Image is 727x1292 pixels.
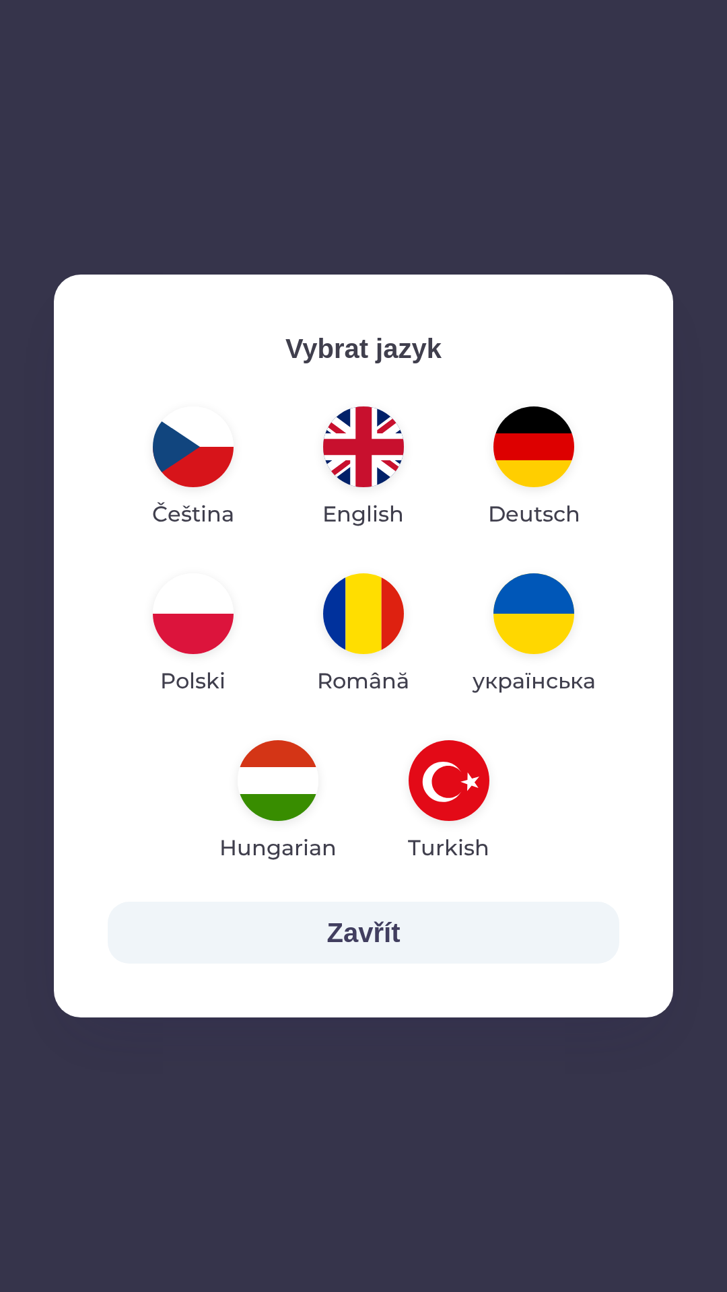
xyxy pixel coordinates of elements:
img: pl flag [153,573,234,654]
p: українська [473,665,596,697]
p: Română [317,665,409,697]
p: Hungarian [219,832,337,864]
button: Română [285,563,442,708]
p: Vybrat jazyk [108,328,619,369]
img: hu flag [238,740,318,821]
button: Polski [120,563,266,708]
button: Čeština [120,396,267,541]
img: en flag [323,406,404,487]
img: cs flag [153,406,234,487]
button: English [290,396,436,541]
button: Zavřít [108,902,619,964]
p: Turkish [408,832,489,864]
p: Polski [160,665,226,697]
p: Deutsch [488,498,580,530]
button: українська [449,563,619,708]
img: tr flag [409,740,489,821]
p: English [322,498,404,530]
img: ro flag [323,573,404,654]
p: Čeština [152,498,234,530]
img: uk flag [493,573,574,654]
button: Hungarian [193,729,363,875]
button: Turkish [376,729,522,875]
img: de flag [493,406,574,487]
button: Deutsch [456,396,613,541]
